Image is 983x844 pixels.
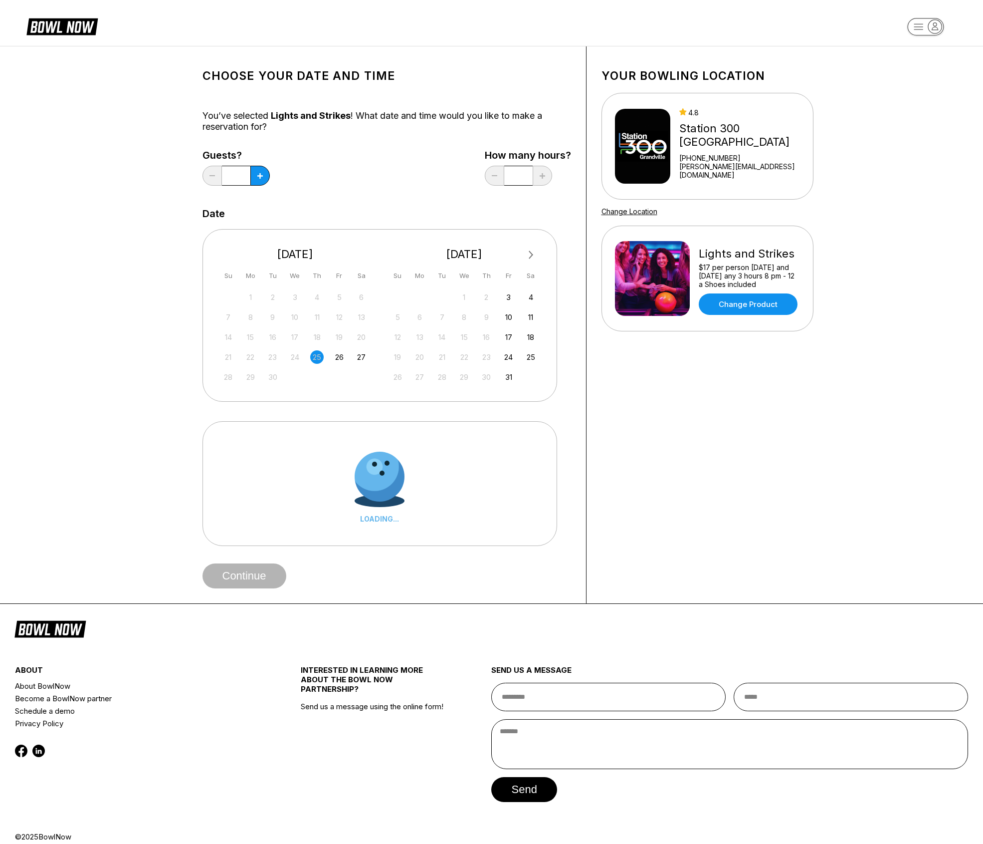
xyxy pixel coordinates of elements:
label: Guests? [202,150,270,161]
div: Not available Thursday, October 30th, 2025 [480,370,493,384]
div: Not available Thursday, October 16th, 2025 [480,330,493,344]
div: Not available Friday, September 5th, 2025 [333,290,346,304]
div: Choose Saturday, October 18th, 2025 [524,330,538,344]
div: [DATE] [387,248,542,261]
div: Tu [435,269,449,282]
a: Privacy Policy [15,717,253,730]
div: 4.8 [679,108,808,117]
div: Not available Friday, September 12th, 2025 [333,310,346,324]
button: Next Month [523,247,539,263]
span: Lights and Strikes [271,110,351,121]
div: Station 300 [GEOGRAPHIC_DATA] [679,122,808,149]
div: Choose Friday, September 26th, 2025 [333,350,346,364]
div: Sa [524,269,538,282]
div: Choose Friday, October 17th, 2025 [502,330,515,344]
div: Not available Wednesday, October 8th, 2025 [457,310,471,324]
div: Sa [355,269,368,282]
div: Not available Thursday, September 4th, 2025 [310,290,324,304]
div: Tu [266,269,279,282]
div: Choose Friday, October 10th, 2025 [502,310,515,324]
h1: Choose your Date and time [202,69,571,83]
div: Not available Sunday, October 26th, 2025 [391,370,404,384]
div: Not available Friday, September 19th, 2025 [333,330,346,344]
img: Station 300 Grandville [615,109,671,184]
div: Not available Saturday, September 6th, 2025 [355,290,368,304]
div: Choose Saturday, October 11th, 2025 [524,310,538,324]
div: Not available Sunday, September 28th, 2025 [221,370,235,384]
div: Not available Tuesday, October 21st, 2025 [435,350,449,364]
div: Not available Tuesday, September 30th, 2025 [266,370,279,384]
div: Choose Friday, October 3rd, 2025 [502,290,515,304]
div: Not available Tuesday, October 14th, 2025 [435,330,449,344]
div: Th [480,269,493,282]
div: Not available Thursday, October 2nd, 2025 [480,290,493,304]
div: Choose Saturday, September 27th, 2025 [355,350,368,364]
div: Not available Thursday, September 11th, 2025 [310,310,324,324]
div: Not available Monday, September 29th, 2025 [244,370,257,384]
div: Lights and Strikes [699,247,800,261]
div: Not available Monday, September 1st, 2025 [244,290,257,304]
div: Not available Monday, October 27th, 2025 [413,370,426,384]
img: Lights and Strikes [615,241,690,316]
div: Not available Monday, October 20th, 2025 [413,350,426,364]
div: Mo [413,269,426,282]
div: Not available Wednesday, October 29th, 2025 [457,370,471,384]
div: Su [391,269,404,282]
a: Change Location [601,207,657,216]
div: Mo [244,269,257,282]
div: Choose Saturday, October 25th, 2025 [524,350,538,364]
div: Not available Wednesday, September 10th, 2025 [288,310,302,324]
div: © 2025 BowlNow [15,832,968,842]
div: Not available Tuesday, September 16th, 2025 [266,330,279,344]
div: Send us a message using the online form! [301,643,444,832]
div: about [15,665,253,680]
div: Choose Saturday, October 4th, 2025 [524,290,538,304]
div: month 2025-10 [390,289,539,384]
button: send [491,777,557,802]
div: Not available Wednesday, October 22nd, 2025 [457,350,471,364]
a: Schedule a demo [15,705,253,717]
div: We [288,269,302,282]
div: We [457,269,471,282]
div: Not available Tuesday, October 7th, 2025 [435,310,449,324]
div: Not available Monday, September 22nd, 2025 [244,350,257,364]
div: [DATE] [218,248,373,261]
div: Choose Friday, October 31st, 2025 [502,370,515,384]
div: Not available Monday, October 6th, 2025 [413,310,426,324]
div: Not available Tuesday, September 9th, 2025 [266,310,279,324]
div: Fr [502,269,515,282]
div: Th [310,269,324,282]
div: Not available Sunday, September 21st, 2025 [221,350,235,364]
label: Date [202,208,225,219]
div: Not available Tuesday, September 23rd, 2025 [266,350,279,364]
h1: Your bowling location [601,69,813,83]
div: Not available Saturday, September 20th, 2025 [355,330,368,344]
div: Not available Sunday, September 7th, 2025 [221,310,235,324]
div: Not available Monday, October 13th, 2025 [413,330,426,344]
label: How many hours? [485,150,571,161]
div: Not available Sunday, October 5th, 2025 [391,310,404,324]
div: [PHONE_NUMBER] [679,154,808,162]
div: $17 per person [DATE] and [DATE] any 3 hours 8 pm - 12 a Shoes included [699,263,800,288]
div: Not available Wednesday, September 17th, 2025 [288,330,302,344]
a: About BowlNow [15,680,253,692]
div: Not available Sunday, October 19th, 2025 [391,350,404,364]
div: Fr [333,269,346,282]
div: INTERESTED IN LEARNING MORE ABOUT THE BOWL NOW PARTNERSHIP? [301,665,444,702]
div: Not available Tuesday, October 28th, 2025 [435,370,449,384]
div: Not available Wednesday, October 15th, 2025 [457,330,471,344]
div: You’ve selected ! What date and time would you like to make a reservation for? [202,110,571,132]
div: LOADING... [355,515,404,523]
div: Su [221,269,235,282]
div: Not available Wednesday, September 24th, 2025 [288,350,302,364]
div: Not available Wednesday, September 3rd, 2025 [288,290,302,304]
div: Not available Monday, September 15th, 2025 [244,330,257,344]
div: Not available Sunday, October 12th, 2025 [391,330,404,344]
div: Not available Thursday, October 9th, 2025 [480,310,493,324]
div: Not available Tuesday, September 2nd, 2025 [266,290,279,304]
div: Not available Thursday, September 18th, 2025 [310,330,324,344]
a: [PERSON_NAME][EMAIL_ADDRESS][DOMAIN_NAME] [679,162,808,179]
div: Choose Friday, October 24th, 2025 [502,350,515,364]
div: Not available Wednesday, October 1st, 2025 [457,290,471,304]
div: month 2025-09 [220,289,370,384]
